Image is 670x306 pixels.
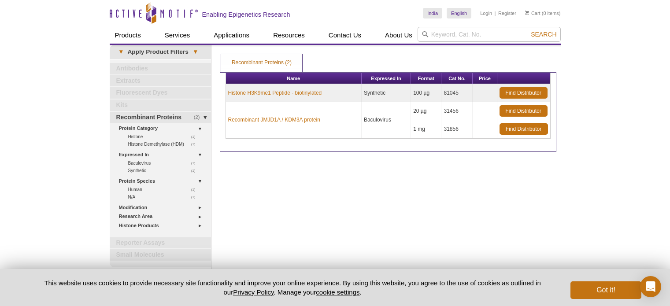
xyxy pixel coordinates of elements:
a: Contact Us [323,27,366,44]
th: Cat No. [441,73,473,84]
td: 31456 [441,102,473,120]
a: (1)Baculovirus [128,159,200,167]
div: Open Intercom Messenger [640,276,661,297]
a: (2)Recombinant Proteins [110,112,211,123]
a: Protein Category [119,124,206,133]
td: Synthetic [362,84,411,102]
a: Privacy Policy [233,288,274,296]
a: (1)Histone [128,133,200,140]
a: Research Area [119,212,206,221]
span: ▾ [114,48,128,56]
input: Keyword, Cat. No. [418,27,561,42]
a: Recombinant JMJD1A / KDM3A protein [228,116,320,124]
a: Find Distributor [500,87,548,99]
a: Cart [525,10,540,16]
a: Applications [208,27,255,44]
a: (1)Synthetic [128,167,200,174]
span: (1) [191,159,200,167]
a: Reporter Assays [110,237,211,249]
a: Recombinant Proteins (2) [221,54,302,72]
a: English [447,8,471,18]
a: Register [498,10,516,16]
a: (1)Histone Demethylase (HDM) [128,140,200,148]
button: Search [528,30,559,38]
a: Fluorescent Dyes [110,87,211,99]
a: Histone H3K9me1 Peptide - biotinylated [228,89,322,97]
a: Protein Species [119,177,206,186]
p: This website uses cookies to provide necessary site functionality and improve your online experie... [29,278,556,297]
a: Antibodies [110,63,211,74]
a: Modification [119,203,206,212]
a: India [423,8,442,18]
a: Resources [268,27,310,44]
span: (1) [191,193,200,201]
a: Find Distributor [500,105,548,117]
h2: Enabling Epigenetics Research [202,11,290,18]
th: Format [411,73,441,84]
span: (1) [191,140,200,148]
td: 31856 [441,120,473,138]
span: (2) [194,112,205,123]
a: Expressed In [119,150,206,159]
td: 100 µg [411,84,441,102]
a: ▾Apply Product Filters▾ [110,45,211,59]
th: Name [226,73,362,84]
span: ▾ [189,48,202,56]
button: Got it! [570,281,641,299]
a: Find Distributor [500,123,548,135]
a: Kits [110,100,211,111]
a: Histone Products [119,221,206,230]
td: Baculovirus [362,102,411,138]
a: (1)N/A [128,193,200,201]
th: Price [473,73,497,84]
a: Products [110,27,146,44]
td: 1 mg [411,120,441,138]
li: | [495,8,496,18]
td: 81045 [441,84,473,102]
img: Your Cart [525,11,529,15]
button: cookie settings [316,288,359,296]
td: 20 µg [411,102,441,120]
li: (0 items) [525,8,561,18]
a: (1)Human [128,186,200,193]
a: Services [159,27,196,44]
span: (1) [191,133,200,140]
th: Expressed In [362,73,411,84]
span: (1) [191,167,200,174]
a: Extracts [110,75,211,87]
span: Search [531,31,556,38]
a: About Us [380,27,418,44]
a: Login [480,10,492,16]
a: Small Molecules [110,249,211,261]
span: (1) [191,186,200,193]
